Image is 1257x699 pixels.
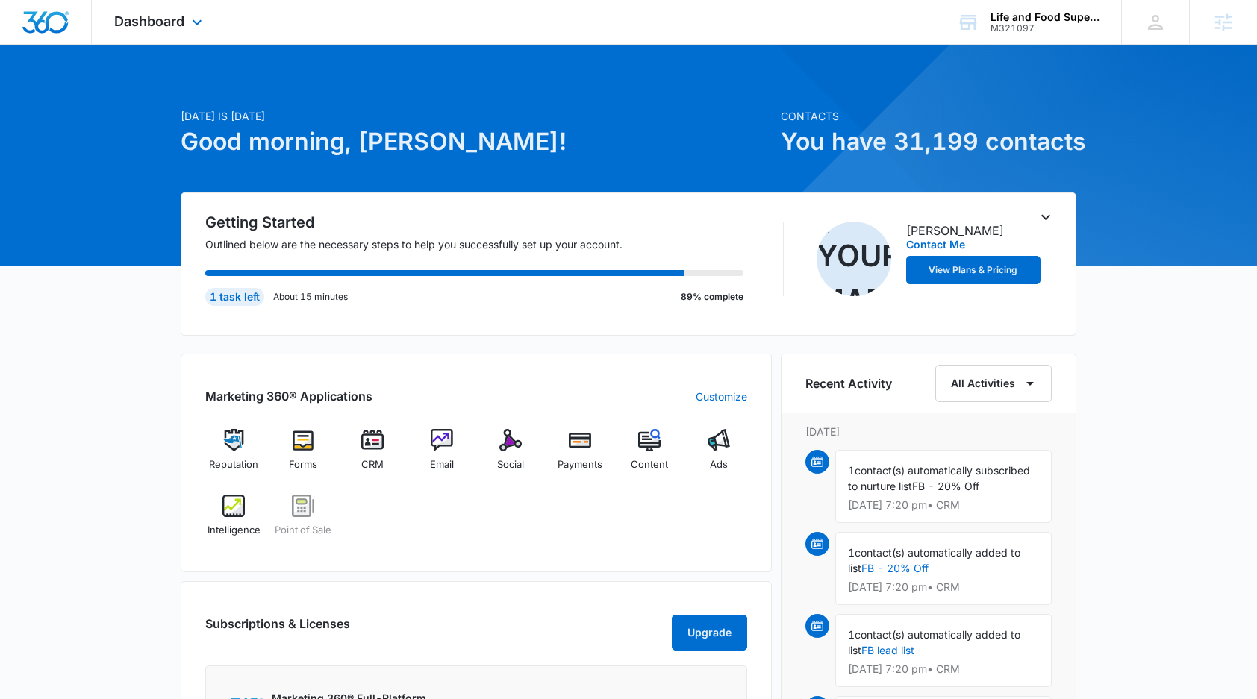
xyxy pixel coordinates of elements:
[710,457,728,472] span: Ads
[848,582,1039,592] p: [DATE] 7:20 pm • CRM
[672,615,747,651] button: Upgrade
[24,24,36,36] img: logo_orange.svg
[114,13,184,29] span: Dashboard
[848,628,855,641] span: 1
[413,429,470,483] a: Email
[912,480,979,492] span: FB - 20% Off
[205,615,350,645] h2: Subscriptions & Licenses
[861,562,929,574] a: FB - 20% Off
[696,389,747,404] a: Customize
[552,429,609,483] a: Payments
[344,429,402,483] a: CRM
[205,429,263,483] a: Reputation
[690,429,747,483] a: Ads
[205,211,762,233] h2: Getting Started
[906,256,1041,284] button: View Plans & Pricing
[805,374,892,392] h6: Recent Activity
[208,523,261,538] span: Intelligence
[289,457,317,472] span: Forms
[205,387,372,405] h2: Marketing 360® Applications
[558,457,602,472] span: Payments
[906,222,1004,239] p: [PERSON_NAME]
[273,290,348,304] p: About 15 minutes
[497,457,524,472] span: Social
[205,288,264,306] div: 1 task left
[621,429,679,483] a: Content
[991,23,1100,34] div: account id
[848,546,1020,574] span: contact(s) automatically added to list
[430,457,454,472] span: Email
[848,664,1039,674] p: [DATE] 7:20 pm • CRM
[205,495,263,548] a: Intelligence
[817,222,891,296] img: Your Marketing Consultant Team
[848,464,855,477] span: 1
[848,500,1039,510] p: [DATE] 7:20 pm • CRM
[781,108,1076,124] p: Contacts
[848,546,855,559] span: 1
[781,124,1076,160] h1: You have 31,199 contacts
[1037,208,1055,226] button: Toggle Collapse
[40,87,52,98] img: tab_domain_overview_orange.svg
[57,88,134,98] div: Domain Overview
[861,644,914,656] a: FB lead list
[209,457,258,472] span: Reputation
[275,495,332,548] a: Point of Sale
[24,39,36,51] img: website_grey.svg
[165,88,252,98] div: Keywords by Traffic
[935,365,1052,402] button: All Activities
[482,429,540,483] a: Social
[906,239,965,250] button: Contact Me
[681,290,743,304] p: 89% complete
[848,464,1030,492] span: contact(s) automatically subscribed to nurture list
[991,11,1100,23] div: account name
[805,424,1052,439] p: [DATE]
[631,457,668,472] span: Content
[275,429,332,483] a: Forms
[205,236,762,252] p: Outlined below are the necessary steps to help you successfully set up your account.
[42,24,73,36] div: v 4.0.25
[848,628,1020,656] span: contact(s) automatically added to list
[181,124,772,160] h1: Good morning, [PERSON_NAME]!
[361,457,384,472] span: CRM
[181,108,772,124] p: [DATE] is [DATE]
[149,87,160,98] img: tab_keywords_by_traffic_grey.svg
[275,523,331,538] span: Point of Sale
[39,39,164,51] div: Domain: [DOMAIN_NAME]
